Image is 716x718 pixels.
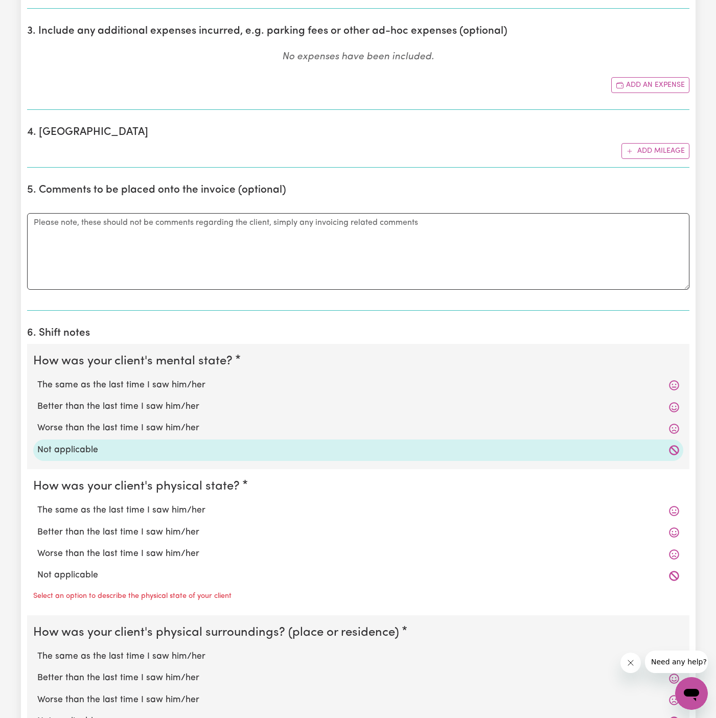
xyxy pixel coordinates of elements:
[37,569,679,582] label: Not applicable
[37,671,679,685] label: Better than the last time I saw him/her
[621,143,689,159] button: Add mileage
[37,400,679,413] label: Better than the last time I saw him/her
[33,591,232,602] p: Select an option to describe the physical state of your client
[37,650,679,663] label: The same as the last time I saw him/her
[37,379,679,392] label: The same as the last time I saw him/her
[37,444,679,457] label: Not applicable
[33,352,237,370] legend: How was your client's mental state?
[282,52,434,62] em: No expenses have been included.
[37,526,679,539] label: Better than the last time I saw him/her
[27,184,689,197] h2: 5. Comments to be placed onto the invoice (optional)
[37,422,679,435] label: Worse than the last time I saw him/her
[37,504,679,517] label: The same as the last time I saw him/her
[37,693,679,707] label: Worse than the last time I saw him/her
[675,677,708,710] iframe: Button to launch messaging window
[645,651,708,673] iframe: Message from company
[620,653,641,673] iframe: Close message
[33,623,403,642] legend: How was your client's physical surroundings? (place or residence)
[27,126,689,139] h2: 4. [GEOGRAPHIC_DATA]
[27,327,689,340] h2: 6. Shift notes
[33,477,244,496] legend: How was your client's physical state?
[611,77,689,93] button: Add another expense
[27,25,689,38] h2: 3. Include any additional expenses incurred, e.g. parking fees or other ad-hoc expenses (optional)
[37,547,679,561] label: Worse than the last time I saw him/her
